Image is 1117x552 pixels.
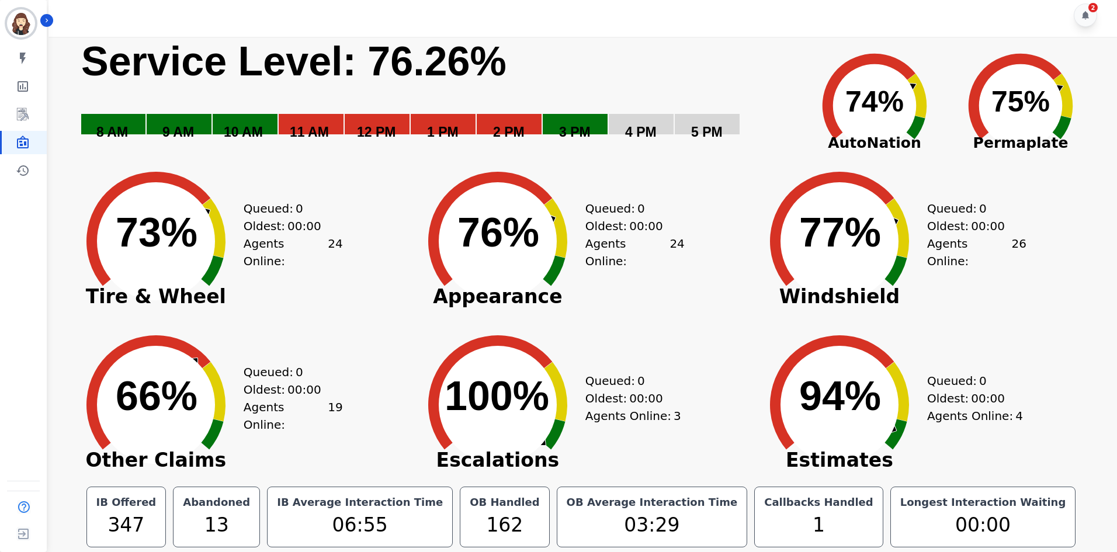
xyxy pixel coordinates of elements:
[927,200,1015,217] div: Queued:
[585,200,673,217] div: Queued:
[752,454,927,466] span: Estimates
[457,210,539,255] text: 76%
[445,373,549,419] text: 100%
[287,381,321,398] span: 00:00
[296,363,303,381] span: 0
[290,124,329,140] text: 11 AM
[564,511,740,540] div: 03:29
[244,398,343,433] div: Agents Online:
[357,124,396,140] text: 12 PM
[493,124,525,140] text: 2 PM
[116,210,197,255] text: 73%
[244,235,343,270] div: Agents Online:
[669,235,684,270] span: 24
[637,200,645,217] span: 0
[752,291,927,303] span: Windshield
[629,217,663,235] span: 00:00
[927,390,1015,407] div: Oldest:
[674,407,681,425] span: 3
[244,200,331,217] div: Queued:
[244,381,331,398] div: Oldest:
[637,372,645,390] span: 0
[898,511,1069,540] div: 00:00
[244,363,331,381] div: Queued:
[927,235,1026,270] div: Agents Online:
[410,291,585,303] span: Appearance
[275,494,445,511] div: IB Average Interaction Time
[948,132,1094,154] span: Permaplate
[96,124,128,140] text: 8 AM
[971,390,1005,407] span: 00:00
[585,235,685,270] div: Agents Online:
[979,200,987,217] span: 0
[559,124,591,140] text: 3 PM
[585,372,673,390] div: Queued:
[799,373,881,419] text: 94%
[1088,3,1098,12] div: 2
[467,511,542,540] div: 162
[799,210,881,255] text: 77%
[94,494,159,511] div: IB Offered
[328,398,342,433] span: 19
[80,37,795,157] svg: Service Level: 0%
[898,494,1069,511] div: Longest Interaction Waiting
[762,511,876,540] div: 1
[564,494,740,511] div: OB Average Interaction Time
[585,407,685,425] div: Agents Online:
[691,124,723,140] text: 5 PM
[410,454,585,466] span: Escalations
[7,9,35,37] img: Bordered avatar
[991,85,1050,118] text: 75%
[625,124,657,140] text: 4 PM
[1011,235,1026,270] span: 26
[181,511,252,540] div: 13
[162,124,194,140] text: 9 AM
[927,217,1015,235] div: Oldest:
[427,124,459,140] text: 1 PM
[224,124,263,140] text: 10 AM
[244,217,331,235] div: Oldest:
[467,494,542,511] div: OB Handled
[68,291,244,303] span: Tire & Wheel
[802,132,948,154] span: AutoNation
[585,390,673,407] div: Oldest:
[927,407,1026,425] div: Agents Online:
[762,494,876,511] div: Callbacks Handled
[845,85,904,118] text: 74%
[629,390,663,407] span: 00:00
[1015,407,1023,425] span: 4
[275,511,445,540] div: 06:55
[971,217,1005,235] span: 00:00
[927,372,1015,390] div: Queued:
[296,200,303,217] span: 0
[94,511,159,540] div: 347
[68,454,244,466] span: Other Claims
[328,235,342,270] span: 24
[116,373,197,419] text: 66%
[585,217,673,235] div: Oldest:
[181,494,252,511] div: Abandoned
[287,217,321,235] span: 00:00
[979,372,987,390] span: 0
[81,39,507,84] text: Service Level: 76.26%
